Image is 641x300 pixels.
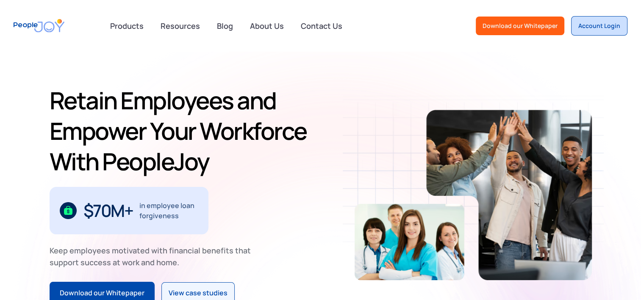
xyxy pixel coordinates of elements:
div: Products [105,17,149,34]
a: home [14,14,64,38]
div: View case studies [169,288,228,299]
a: Resources [155,17,205,35]
a: About Us [245,17,289,35]
div: 1 / 3 [50,187,208,234]
img: Retain-Employees-PeopleJoy [355,204,464,280]
div: Download our Whitepaper [483,22,558,30]
div: in employee loan forgiveness [139,200,198,221]
a: Download our Whitepaper [476,17,564,35]
h1: Retain Employees and Empower Your Workforce With PeopleJoy [50,85,317,177]
a: Account Login [571,16,627,36]
a: Blog [212,17,238,35]
img: Retain-Employees-PeopleJoy [426,110,592,280]
div: $70M+ [83,204,133,217]
div: Keep employees motivated with financial benefits that support success at work and home. [50,244,258,268]
div: Download our Whitepaper [60,288,144,299]
div: Account Login [578,22,620,30]
a: Contact Us [296,17,347,35]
